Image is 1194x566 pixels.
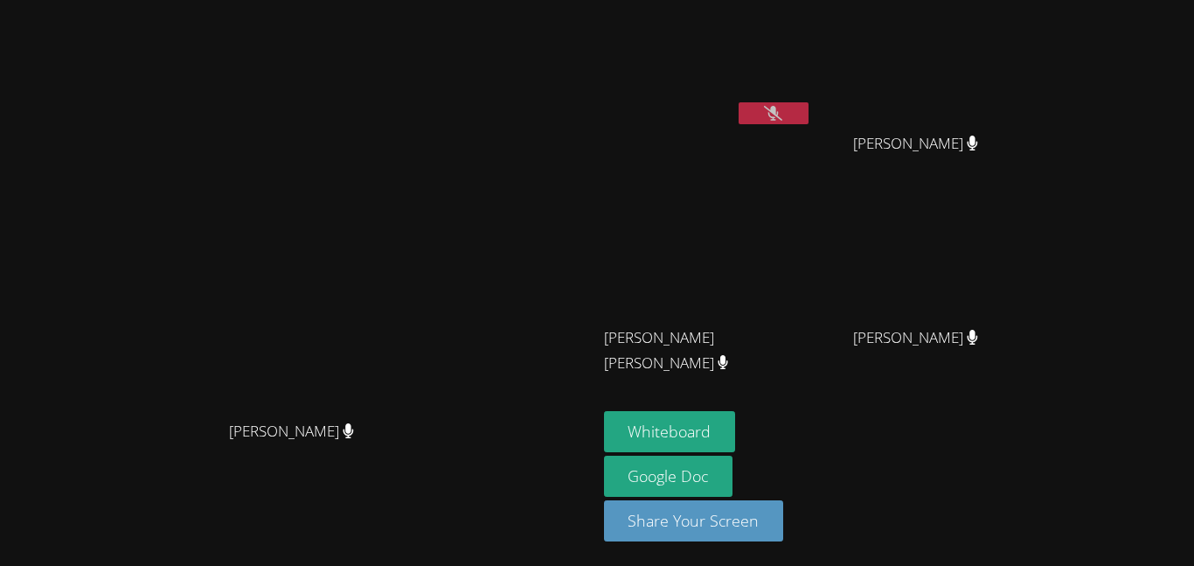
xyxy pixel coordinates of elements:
[604,411,736,452] button: Whiteboard
[229,419,354,444] span: [PERSON_NAME]
[604,325,798,376] span: [PERSON_NAME] [PERSON_NAME]
[604,456,733,497] a: Google Doc
[853,325,978,351] span: [PERSON_NAME]
[604,500,784,542] button: Share Your Screen
[853,131,978,157] span: [PERSON_NAME]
